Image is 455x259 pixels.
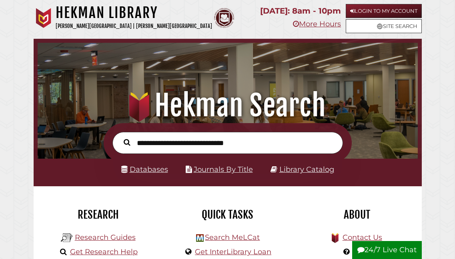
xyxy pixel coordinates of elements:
[56,4,212,22] h1: Hekman Library
[346,19,422,33] a: Site Search
[44,88,411,123] h1: Hekman Search
[194,165,253,174] a: Journals By Title
[61,232,73,244] img: Hekman Library Logo
[121,165,168,174] a: Databases
[169,208,286,221] h2: Quick Tasks
[343,233,382,242] a: Contact Us
[260,4,341,18] p: [DATE]: 8am - 10pm
[124,139,130,146] i: Search
[75,233,136,242] a: Research Guides
[293,20,341,28] a: More Hours
[34,8,54,28] img: Calvin University
[279,165,334,174] a: Library Catalog
[195,247,271,256] a: Get InterLibrary Loan
[205,233,260,242] a: Search MeLCat
[346,4,422,18] a: Login to My Account
[214,8,234,28] img: Calvin Theological Seminary
[70,247,138,256] a: Get Research Help
[196,234,204,242] img: Hekman Library Logo
[40,208,157,221] h2: Research
[298,208,415,221] h2: About
[120,137,134,147] button: Search
[56,22,212,31] p: [PERSON_NAME][GEOGRAPHIC_DATA] | [PERSON_NAME][GEOGRAPHIC_DATA]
